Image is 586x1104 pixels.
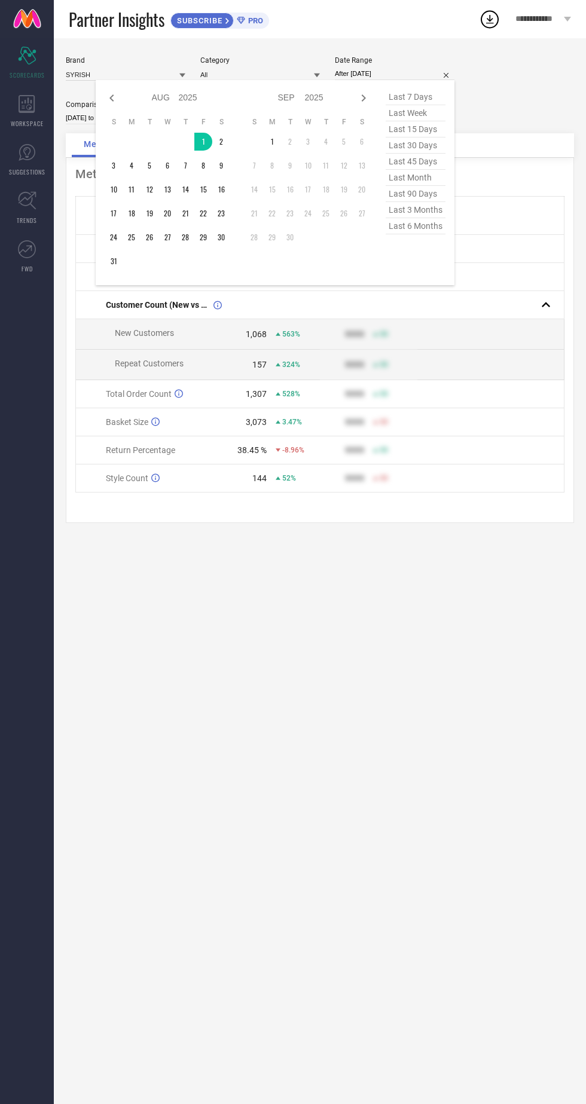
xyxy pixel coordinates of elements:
[380,390,388,398] span: 50
[106,417,148,427] span: Basket Size
[171,16,225,25] span: SUBSCRIBE
[317,204,335,222] td: Thu Sep 25 2025
[345,445,364,455] div: 9999
[141,228,158,246] td: Tue Aug 26 2025
[9,167,45,176] span: SUGGESTIONS
[66,56,185,65] div: Brand
[353,181,371,198] td: Sat Sep 20 2025
[380,330,388,338] span: 50
[115,328,174,338] span: New Customers
[335,181,353,198] td: Fri Sep 19 2025
[317,117,335,127] th: Thursday
[176,204,194,222] td: Thu Aug 21 2025
[345,360,364,369] div: 9999
[386,154,445,170] span: last 45 days
[380,474,388,482] span: 50
[263,181,281,198] td: Mon Sep 15 2025
[282,446,304,454] span: -8.96%
[212,133,230,151] td: Sat Aug 02 2025
[345,329,364,339] div: 9999
[245,157,263,175] td: Sun Sep 07 2025
[335,117,353,127] th: Friday
[123,228,141,246] td: Mon Aug 25 2025
[386,89,445,105] span: last 7 days
[299,181,317,198] td: Wed Sep 17 2025
[386,137,445,154] span: last 30 days
[11,119,44,128] span: WORKSPACE
[335,68,454,80] input: Select date range
[353,133,371,151] td: Sat Sep 06 2025
[105,252,123,270] td: Sun Aug 31 2025
[245,181,263,198] td: Sun Sep 14 2025
[245,228,263,246] td: Sun Sep 28 2025
[281,228,299,246] td: Tue Sep 30 2025
[335,56,454,65] div: Date Range
[123,204,141,222] td: Mon Aug 18 2025
[281,204,299,222] td: Tue Sep 23 2025
[105,157,123,175] td: Sun Aug 03 2025
[281,157,299,175] td: Tue Sep 09 2025
[263,157,281,175] td: Mon Sep 08 2025
[105,204,123,222] td: Sun Aug 17 2025
[194,133,212,151] td: Fri Aug 01 2025
[282,390,300,398] span: 528%
[353,157,371,175] td: Sat Sep 13 2025
[345,389,364,399] div: 9999
[281,117,299,127] th: Tuesday
[345,473,364,483] div: 9999
[66,100,185,109] div: Comparison Period
[353,204,371,222] td: Sat Sep 27 2025
[22,264,33,273] span: FWD
[317,133,335,151] td: Thu Sep 04 2025
[386,218,445,234] span: last 6 months
[299,117,317,127] th: Wednesday
[282,330,300,338] span: 563%
[353,117,371,127] th: Saturday
[176,228,194,246] td: Thu Aug 28 2025
[386,121,445,137] span: last 15 days
[194,181,212,198] td: Fri Aug 15 2025
[141,157,158,175] td: Tue Aug 05 2025
[246,417,267,427] div: 3,073
[386,202,445,218] span: last 3 months
[141,204,158,222] td: Tue Aug 19 2025
[263,228,281,246] td: Mon Sep 29 2025
[282,360,300,369] span: 324%
[194,204,212,222] td: Fri Aug 22 2025
[317,157,335,175] td: Thu Sep 11 2025
[281,181,299,198] td: Tue Sep 16 2025
[115,359,184,368] span: Repeat Customers
[386,170,445,186] span: last month
[299,133,317,151] td: Wed Sep 03 2025
[246,389,267,399] div: 1,307
[212,157,230,175] td: Sat Aug 09 2025
[123,117,141,127] th: Monday
[69,7,164,32] span: Partner Insights
[105,91,119,105] div: Previous month
[212,117,230,127] th: Saturday
[141,181,158,198] td: Tue Aug 12 2025
[200,56,320,65] div: Category
[194,157,212,175] td: Fri Aug 08 2025
[106,445,175,455] span: Return Percentage
[123,157,141,175] td: Mon Aug 04 2025
[335,133,353,151] td: Fri Sep 05 2025
[10,71,45,79] span: SCORECARDS
[299,204,317,222] td: Wed Sep 24 2025
[245,16,263,25] span: PRO
[106,473,148,483] span: Style Count
[386,186,445,202] span: last 90 days
[335,157,353,175] td: Fri Sep 12 2025
[345,417,364,427] div: 9999
[105,228,123,246] td: Sun Aug 24 2025
[176,157,194,175] td: Thu Aug 07 2025
[282,418,302,426] span: 3.47%
[106,389,172,399] span: Total Order Count
[158,204,176,222] td: Wed Aug 20 2025
[380,360,388,369] span: 50
[212,228,230,246] td: Sat Aug 30 2025
[263,133,281,151] td: Mon Sep 01 2025
[158,181,176,198] td: Wed Aug 13 2025
[245,204,263,222] td: Sun Sep 21 2025
[141,117,158,127] th: Tuesday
